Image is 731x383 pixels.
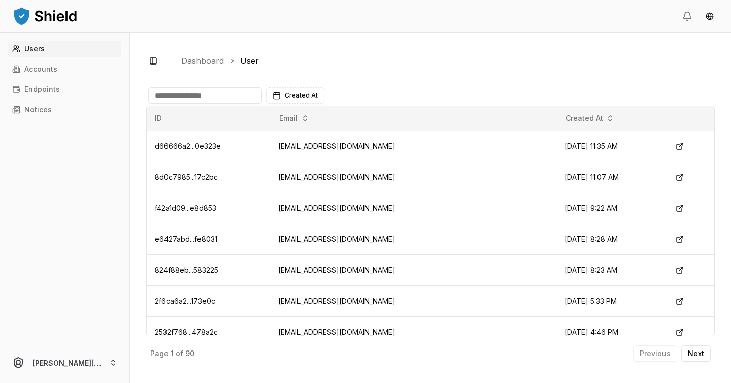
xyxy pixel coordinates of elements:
span: d66666a2...0e323e [155,142,221,150]
p: Next [688,350,704,357]
a: Notices [8,102,121,118]
p: of [176,350,183,357]
p: 90 [185,350,194,357]
a: Dashboard [181,55,224,67]
span: [DATE] 8:28 AM [564,235,618,243]
span: 824f88eb...583225 [155,266,218,274]
td: [EMAIL_ADDRESS][DOMAIN_NAME] [270,254,556,285]
button: Email [275,110,313,126]
p: Notices [24,106,52,113]
span: 2f6ca6a2...173e0c [155,297,215,305]
button: Next [681,345,711,362]
button: Created At [266,87,324,104]
p: [PERSON_NAME][EMAIL_ADDRESS][DOMAIN_NAME] [32,358,101,368]
button: Created At [561,110,618,126]
p: Endpoints [24,86,60,93]
span: [DATE] 11:07 AM [564,173,619,181]
button: [PERSON_NAME][EMAIL_ADDRESS][DOMAIN_NAME] [4,346,125,379]
td: [EMAIL_ADDRESS][DOMAIN_NAME] [270,224,556,254]
td: [EMAIL_ADDRESS][DOMAIN_NAME] [270,193,556,224]
span: [DATE] 11:35 AM [564,142,618,150]
span: [DATE] 8:23 AM [564,266,617,274]
span: 8d0c7985...17c2bc [155,173,218,181]
nav: breadcrumb [181,55,707,67]
th: ID [147,106,270,131]
span: e6427abd...fe8031 [155,235,217,243]
span: Created At [285,91,318,100]
span: f42a1d09...e8d853 [155,204,216,212]
td: [EMAIL_ADDRESS][DOMAIN_NAME] [270,316,556,347]
a: Accounts [8,61,121,77]
p: Accounts [24,66,57,73]
span: 2532f768...478a2c [155,328,218,336]
a: Endpoints [8,81,121,98]
p: 1 [171,350,174,357]
td: [EMAIL_ADDRESS][DOMAIN_NAME] [270,131,556,162]
a: Users [8,41,121,57]
a: User [240,55,259,67]
span: [DATE] 9:22 AM [564,204,617,212]
span: [DATE] 5:33 PM [564,297,617,305]
p: Page [150,350,169,357]
td: [EMAIL_ADDRESS][DOMAIN_NAME] [270,285,556,316]
p: Users [24,45,45,52]
img: ShieldPay Logo [12,6,78,26]
td: [EMAIL_ADDRESS][DOMAIN_NAME] [270,162,556,193]
span: [DATE] 4:46 PM [564,328,618,336]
